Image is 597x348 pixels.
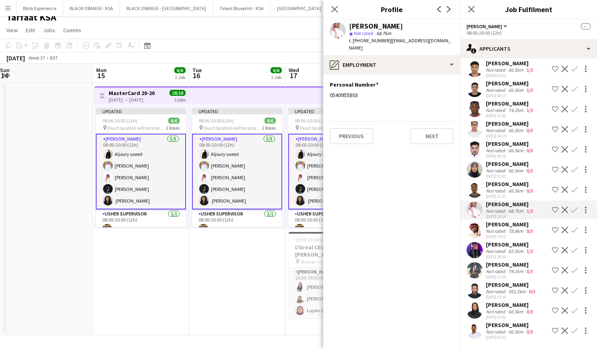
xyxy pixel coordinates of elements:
span: 18/18 [169,90,186,96]
div: Updated [96,108,186,114]
div: 66.5km [507,67,525,73]
div: Not rated [486,127,507,133]
div: [DATE] 13:26 [486,113,535,118]
span: Shangri-La Jeddah [300,259,340,265]
a: Edit [23,25,38,35]
span: Exact location will be shared later [107,125,166,131]
app-card-role: Usher Supervisor1/108:00-20:00 (12h)[PERSON_NAME] [192,209,282,237]
button: Blink Experience [17,0,63,16]
span: 15 [95,71,107,80]
span: 2 Roles [262,125,276,131]
div: [DATE] 20:20 [486,254,535,259]
div: [DATE] 16:16 [486,153,535,159]
app-skills-label: 0/3 [527,188,533,194]
app-card-role: [PERSON_NAME]5/508:00-20:00 (12h)Aljoury saeed[PERSON_NAME][PERSON_NAME][PERSON_NAME]‏ [PERSON_NAME] [192,134,282,209]
span: 6/6 [174,67,186,73]
div: 66.5km [507,87,525,93]
span: -- [581,23,591,29]
span: 68.7km [375,30,393,36]
app-card-role: [PERSON_NAME]5/508:00-20:00 (12h)Aljoury saeed[PERSON_NAME][PERSON_NAME][PERSON_NAME]‏ [PERSON_NAME] [96,134,186,209]
a: Comms [60,25,85,35]
div: [PERSON_NAME] [486,180,535,188]
h3: MasterCard 20-20 [109,89,155,97]
app-skills-label: 1/3 [527,67,533,73]
div: [DATE] 21:13 [486,274,535,280]
app-skills-label: 0/3 [527,329,533,335]
div: 66.5km [507,168,525,174]
div: [PERSON_NAME] [486,80,535,87]
h3: Profile [323,4,460,14]
app-job-card: Updated08:00-20:00 (12h)6/6 Exact location will be shared later2 Roles[PERSON_NAME]5/508:00-20:00... [288,108,378,227]
span: Exact location will be shared later [300,125,358,131]
div: [DATE] 05:22 [486,335,535,340]
div: Updated08:00-20:00 (12h)6/6 Exact location will be shared later2 Roles[PERSON_NAME]5/508:00-20:00... [96,108,186,227]
span: 2 Roles [166,125,180,131]
span: Usher [467,23,502,29]
button: [PERSON_NAME] [467,23,508,29]
span: 6/6 [264,118,276,124]
div: 1 Job [175,74,185,80]
span: Not rated [354,30,373,36]
app-card-role: [PERSON_NAME]3/315:30-19:30 (4h)[PERSON_NAME][PERSON_NAME]Lujain Qahaf [289,267,379,318]
h3: L'Oreal CEO Visit - [PERSON_NAME] [289,244,379,258]
app-skills-label: 0/3 [529,288,535,294]
div: [DATE] 12:37 [486,194,535,199]
div: 3 jobs [174,96,186,103]
span: 15:30-19:30 (4h) [295,237,328,243]
span: Exact location will be shared later [204,125,262,131]
div: [PERSON_NAME] [486,261,535,268]
button: BLACK ORANGE - KSA [63,0,120,16]
div: 79.1km [507,268,525,274]
div: [DATE] 02:41 [486,174,535,179]
div: [DATE] 15:11 [486,234,535,239]
app-skills-label: 1/3 [527,208,533,214]
div: Updated [288,108,378,114]
div: 08:00-20:00 (12h) [467,30,591,36]
h1: Tarfaat KSA [6,11,56,23]
span: Comms [63,27,81,34]
div: [DATE] → [DATE] [109,97,155,103]
div: Not rated [486,168,507,174]
app-skills-label: 0/3 [527,309,533,315]
div: 66.5km [507,127,525,133]
div: [PERSON_NAME] [486,201,535,208]
a: Jobs [40,25,58,35]
div: Updated [192,108,282,114]
span: 08:00-20:00 (12h) [198,118,233,124]
div: [PERSON_NAME] [486,281,537,288]
div: 66.5km [507,147,525,153]
button: [GEOGRAPHIC_DATA] [271,0,328,16]
div: Not rated [486,309,507,315]
app-skills-label: 0/3 [527,147,533,153]
div: 74.2km [507,107,525,113]
span: Edit [26,27,35,34]
div: 1 Job [271,74,281,80]
span: 6/6 [271,67,282,73]
div: BST [50,55,58,61]
a: View [3,25,21,35]
span: Jobs [43,27,55,34]
div: 66.5km [507,309,525,315]
span: Wed [289,66,299,74]
span: t. [PHONE_NUMBER] [349,37,391,43]
app-card-role: Usher Supervisor1/108:00-20:00 (12h)[PERSON_NAME] [96,209,186,237]
div: Not rated [486,67,507,73]
app-skills-label: 1/3 [527,107,533,113]
div: 953.2km [507,288,527,294]
h3: Personal Number [330,81,378,88]
div: Not rated [486,228,507,234]
div: 82.5km [507,248,525,254]
div: Not rated [486,208,507,214]
span: Tue [192,66,202,74]
div: 15:30-19:30 (4h)3/3L'Oreal CEO Visit - [PERSON_NAME] Shangri-La Jeddah1 Role[PERSON_NAME]3/315:30... [289,232,379,318]
h3: Job Fulfilment [460,4,597,14]
app-skills-label: 1/3 [527,248,533,254]
app-job-card: Updated08:00-20:00 (12h)6/6 Exact location will be shared later2 Roles[PERSON_NAME]5/508:00-20:00... [192,108,282,227]
app-skills-label: 0/3 [527,127,533,133]
div: Not rated [486,107,507,113]
button: Talent Blueprint - KSA [213,0,271,16]
div: 66.5km [507,329,525,335]
app-skills-label: 0/3 [527,168,533,174]
button: Next [410,128,454,144]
